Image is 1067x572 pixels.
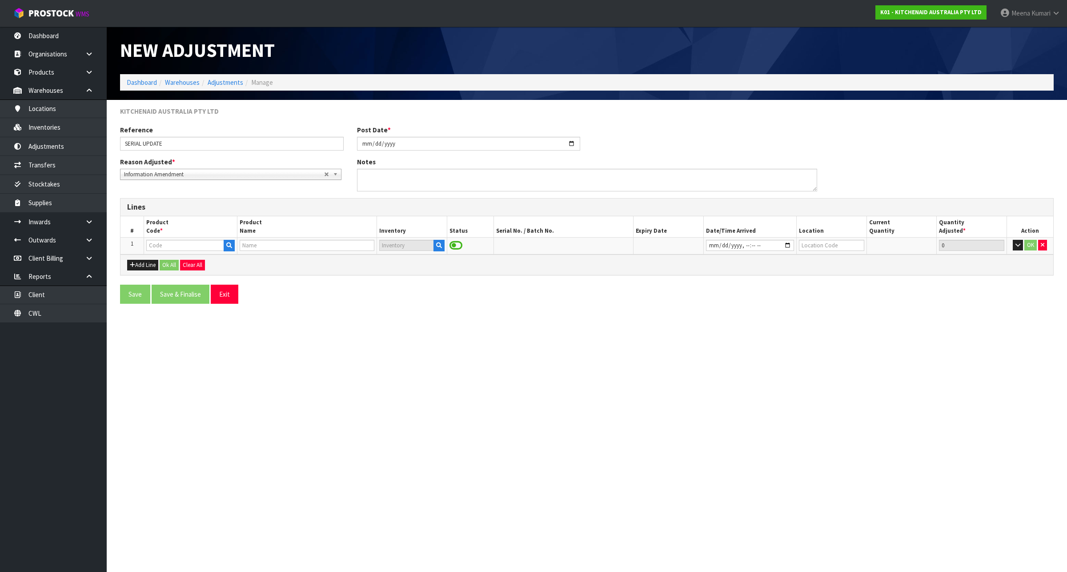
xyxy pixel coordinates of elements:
[120,157,175,167] label: Reason Adjusted
[357,157,376,167] label: Notes
[799,240,864,251] input: Location Code
[703,216,797,237] th: Date/Time Arrived
[127,78,157,87] a: Dashboard
[797,216,866,237] th: Location
[120,137,344,151] input: Reference
[165,78,200,87] a: Warehouses
[120,216,144,237] th: #
[493,216,634,237] th: Serial No. / Batch No.
[937,216,1007,237] th: Quantity Adjusted
[28,8,74,19] span: ProStock
[208,78,243,87] a: Adjustments
[251,78,273,87] span: Manage
[120,285,150,304] button: Save
[379,240,433,251] input: Inventory
[120,38,275,62] span: New Adjustment
[124,169,324,180] span: Information Amendment
[131,240,133,247] span: 1
[127,260,158,270] button: Add Line
[1007,216,1053,237] th: Action
[180,260,205,270] button: Clear All
[1031,9,1051,17] span: Kumari
[76,10,89,18] small: WMS
[1011,9,1030,17] span: Meena
[866,216,936,237] th: Current Quantity
[357,125,391,135] label: Post Date
[120,107,219,115] span: KITCHENAID AUSTRALIA PTY LTD
[120,125,153,135] label: Reference
[634,216,703,237] th: Expiry Date
[939,240,1004,251] input: Quantity Adjusted
[144,216,237,237] th: Product Code
[211,285,238,304] button: Exit
[152,285,209,304] button: Save & Finalise
[160,260,179,270] button: Ok All
[447,216,493,237] th: Status
[127,203,1047,211] h3: Lines
[880,8,982,16] strong: K01 - KITCHENAID AUSTRALIA PTY LTD
[13,8,24,19] img: cube-alt.png
[146,240,224,251] input: Code
[1024,240,1037,250] button: OK
[875,5,987,20] a: K01 - KITCHENAID AUSTRALIA PTY LTD
[240,240,375,251] input: Name
[237,216,377,237] th: Product Name
[377,216,447,237] th: Inventory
